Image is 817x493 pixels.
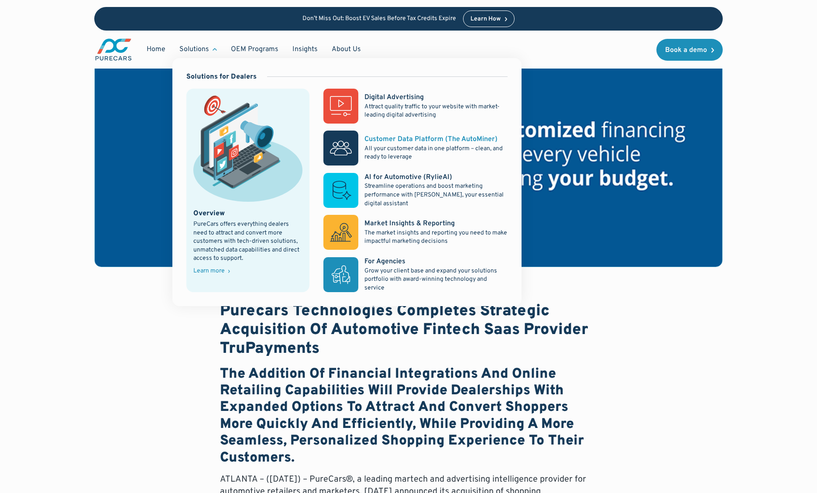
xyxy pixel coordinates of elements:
[470,16,501,22] div: Learn How
[193,209,225,218] div: Overview
[463,10,515,27] a: Learn How
[193,96,302,201] img: marketing illustration showing social media channels and campaigns
[364,257,405,266] div: For Agencies
[323,89,508,124] a: Digital AdvertisingAttract quality traffic to your website with market-leading digital advertising
[186,72,257,82] div: Solutions for Dealers
[172,58,522,307] nav: Solutions
[364,172,452,182] div: AI for Automotive (RylieAI)
[94,38,133,62] a: main
[224,41,285,58] a: OEM Programs
[220,302,597,359] h3: Purecars Technologies Completes Strategic Acquisition Of Automotive Fintech Saas Provider TruPaym...
[179,45,209,54] div: Solutions
[364,103,508,120] p: Attract quality traffic to your website with market-leading digital advertising
[285,41,325,58] a: Insights
[364,229,508,246] p: The market insights and reporting you need to make impactful marketing decisions
[364,145,508,162] p: All your customer data in one platform – clean, and ready to leverage
[193,268,225,274] div: Learn more
[172,41,224,58] div: Solutions
[364,182,508,208] p: Streamline operations and boost marketing performance with [PERSON_NAME], your essential digital ...
[302,15,456,23] p: Don’t Miss Out: Boost EV Sales Before Tax Credits Expire
[325,41,368,58] a: About Us
[364,267,508,293] p: Grow your client base and expand your solutions portfolio with award-winning technology and service
[323,172,508,208] a: AI for Automotive (RylieAI)Streamline operations and boost marketing performance with [PERSON_NAM...
[665,47,707,54] div: Book a demo
[323,215,508,250] a: Market Insights & ReportingThe market insights and reporting you need to make impactful marketing...
[140,41,172,58] a: Home
[364,219,455,228] div: Market Insights & Reporting
[220,366,597,466] h4: The Addition Of Financial Integrations And Online Retailing Capabilities Will Provide Dealerships...
[186,89,309,292] a: marketing illustration showing social media channels and campaignsOverviewPureCars offers everyth...
[94,38,133,62] img: purecars logo
[656,39,723,61] a: Book a demo
[364,134,498,144] div: Customer Data Platform (The AutoMiner)
[323,257,508,292] a: For AgenciesGrow your client base and expand your solutions portfolio with award-winning technolo...
[193,220,302,263] div: PureCars offers everything dealers need to attract and convert more customers with tech-driven so...
[364,93,424,102] div: Digital Advertising
[323,131,508,165] a: Customer Data Platform (The AutoMiner)All your customer data in one platform – clean, and ready t...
